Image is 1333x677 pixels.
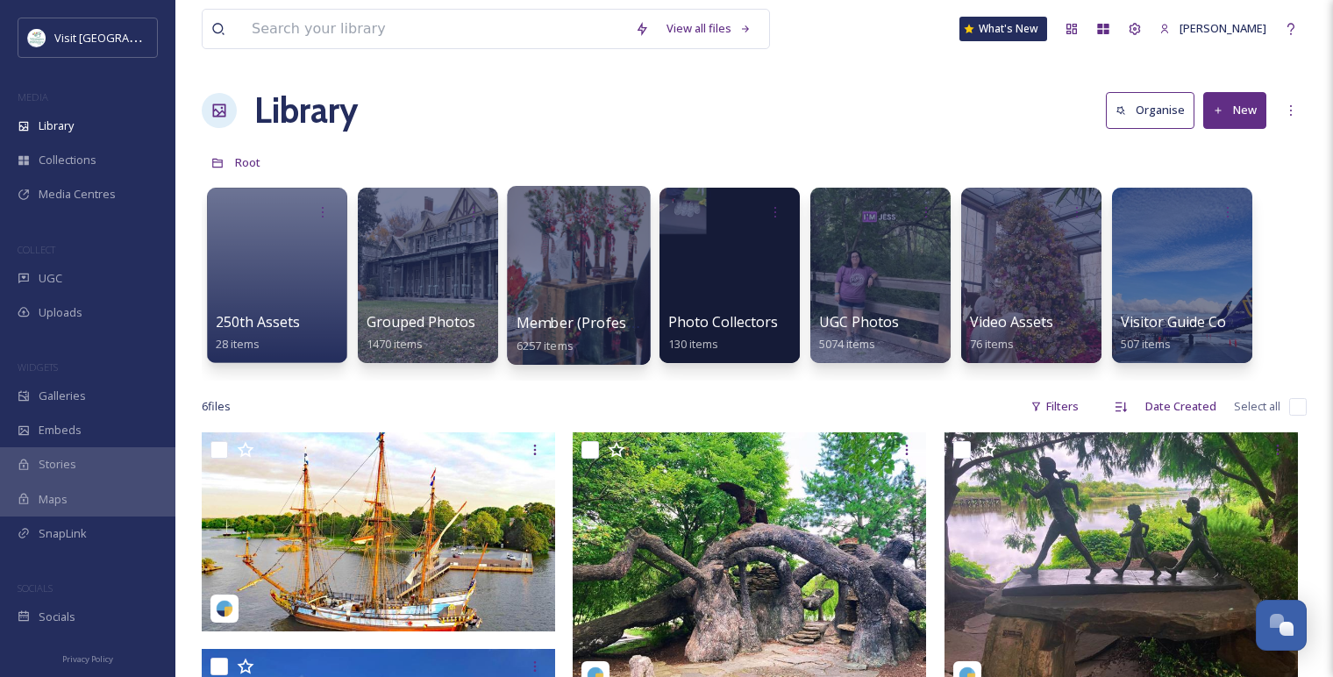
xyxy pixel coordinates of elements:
div: Date Created [1137,389,1225,424]
a: [PERSON_NAME] [1151,11,1275,46]
span: WIDGETS [18,360,58,374]
span: Galleries [39,388,86,404]
span: Embeds [39,422,82,438]
span: SnapLink [39,525,87,542]
span: Member (Professional) [517,313,671,332]
a: View all files [658,11,760,46]
a: Photo Collectors130 items [668,314,778,352]
img: snapsea-logo.png [216,600,233,617]
span: 5074 items [819,336,875,352]
a: Library [254,84,358,137]
a: UGC Photos5074 items [819,314,899,352]
span: Visit [GEOGRAPHIC_DATA] [54,29,190,46]
span: Maps [39,491,68,508]
button: Open Chat [1256,600,1307,651]
span: SOCIALS [18,581,53,595]
span: Root [235,154,260,170]
span: Media Centres [39,186,116,203]
span: Uploads [39,304,82,321]
input: Search your library [243,10,626,48]
a: Visitor Guide Content507 items [1121,314,1262,352]
span: [PERSON_NAME] [1180,20,1266,36]
span: 6257 items [517,337,574,353]
span: Video Assets [970,312,1053,331]
span: COLLECT [18,243,55,256]
span: Library [39,118,74,134]
span: MEDIA [18,90,48,103]
span: Select all [1234,398,1280,415]
span: 6 file s [202,398,231,415]
img: download%20%281%29.jpeg [28,29,46,46]
span: Privacy Policy [62,653,113,665]
span: 250th Assets [216,312,300,331]
span: 28 items [216,336,260,352]
span: Grouped Photos [367,312,475,331]
span: 130 items [668,336,718,352]
a: Member (Professional)6257 items [517,315,671,353]
div: Filters [1022,389,1087,424]
span: 507 items [1121,336,1171,352]
a: Grouped Photos1470 items [367,314,475,352]
img: kalmar.nyckel_08232025_17897259633147400.jpeg [202,432,555,631]
a: Organise [1106,92,1203,128]
button: Organise [1106,92,1194,128]
a: Root [235,152,260,173]
button: New [1203,92,1266,128]
span: Stories [39,456,76,473]
span: UGC Photos [819,312,899,331]
span: Photo Collectors [668,312,778,331]
a: 250th Assets28 items [216,314,300,352]
span: Socials [39,609,75,625]
span: 1470 items [367,336,423,352]
span: Collections [39,152,96,168]
span: UGC [39,270,62,287]
a: Privacy Policy [62,647,113,668]
a: Video Assets76 items [970,314,1053,352]
a: What's New [959,17,1047,41]
span: 76 items [970,336,1014,352]
span: Visitor Guide Content [1121,312,1262,331]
